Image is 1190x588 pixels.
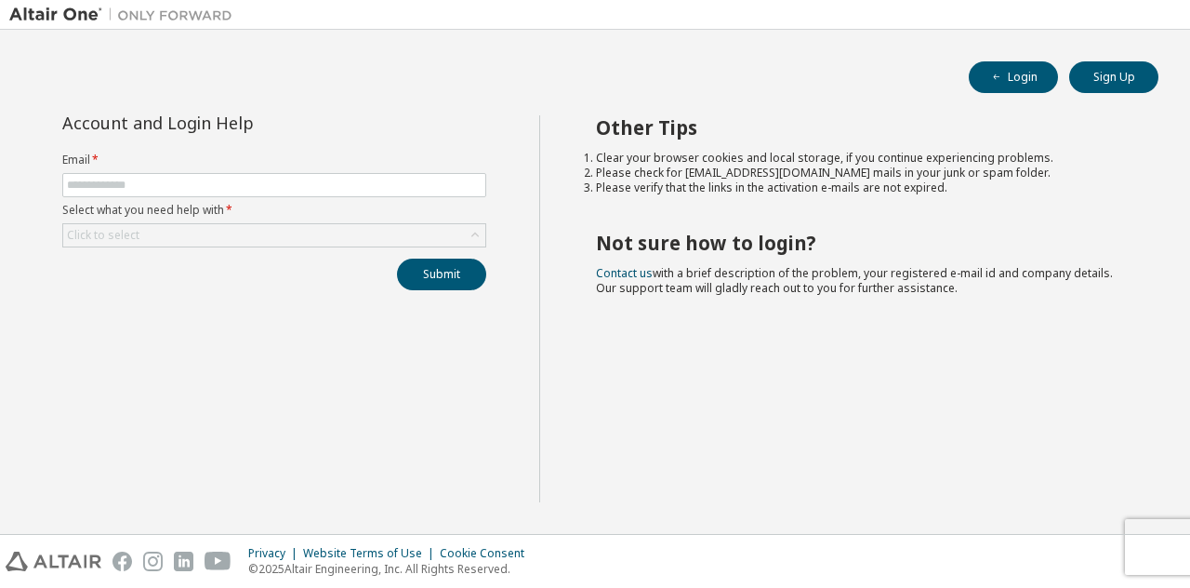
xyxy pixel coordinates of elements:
[205,552,231,571] img: youtube.svg
[303,546,440,561] div: Website Terms of Use
[397,259,486,290] button: Submit
[9,6,242,24] img: Altair One
[969,61,1058,93] button: Login
[63,224,485,247] div: Click to select
[6,552,101,571] img: altair_logo.svg
[596,231,1126,255] h2: Not sure how to login?
[143,552,163,571] img: instagram.svg
[248,546,303,561] div: Privacy
[440,546,535,561] div: Cookie Consent
[62,203,486,218] label: Select what you need help with
[1069,61,1158,93] button: Sign Up
[596,115,1126,140] h2: Other Tips
[596,265,1113,296] span: with a brief description of the problem, your registered e-mail id and company details. Our suppo...
[596,265,653,281] a: Contact us
[62,153,486,167] label: Email
[248,561,535,577] p: © 2025 Altair Engineering, Inc. All Rights Reserved.
[596,180,1126,195] li: Please verify that the links in the activation e-mails are not expired.
[596,166,1126,180] li: Please check for [EMAIL_ADDRESS][DOMAIN_NAME] mails in your junk or spam folder.
[112,552,132,571] img: facebook.svg
[174,552,193,571] img: linkedin.svg
[67,228,139,243] div: Click to select
[62,115,402,130] div: Account and Login Help
[596,151,1126,166] li: Clear your browser cookies and local storage, if you continue experiencing problems.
